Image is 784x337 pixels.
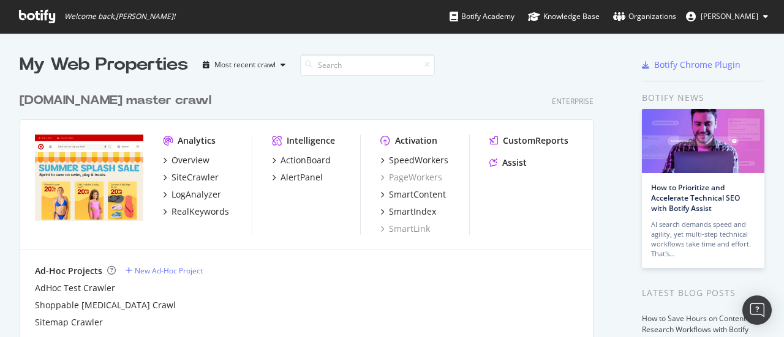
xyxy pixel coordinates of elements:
[163,171,219,183] a: SiteCrawler
[287,135,335,147] div: Intelligence
[300,54,435,76] input: Search
[651,182,740,213] a: How to Prioritize and Accelerate Technical SEO with Botify Assist
[126,265,203,276] a: New Ad-Hoc Project
[380,171,442,183] a: PageWorkers
[272,171,323,183] a: AlertPanel
[163,188,221,201] a: LogAnalyzer
[64,12,175,21] span: Welcome back, [PERSON_NAME] !
[35,282,115,294] a: AdHoc Test Crawler
[380,206,436,218] a: SmartIndex
[135,265,203,276] div: New Ad-Hoc Project
[642,59,741,71] a: Botify Chrome Plugin
[503,135,568,147] div: CustomReports
[389,188,446,201] div: SmartContent
[389,154,448,166] div: SpeedWorkers
[35,135,143,221] img: www.target.com
[701,11,758,21] span: Eric Cason
[613,10,676,23] div: Organizations
[20,53,188,77] div: My Web Properties
[380,188,446,201] a: SmartContent
[163,206,229,218] a: RealKeywords
[450,10,514,23] div: Botify Academy
[676,7,778,26] button: [PERSON_NAME]
[178,135,216,147] div: Analytics
[35,316,103,328] a: Sitemap Crawler
[171,206,229,218] div: RealKeywords
[742,295,772,325] div: Open Intercom Messenger
[489,157,527,169] a: Assist
[171,171,219,183] div: SiteCrawler
[642,91,764,105] div: Botify news
[380,223,430,235] a: SmartLink
[380,154,448,166] a: SpeedWorkers
[651,220,755,259] div: AI search demands speed and agility, yet multi-step technical workflows take time and effort. Tha...
[502,157,527,169] div: Assist
[198,55,290,75] button: Most recent crawl
[35,265,102,277] div: Ad-Hoc Projects
[171,154,209,166] div: Overview
[171,188,221,201] div: LogAnalyzer
[281,171,323,183] div: AlertPanel
[35,299,176,311] a: Shoppable [MEDICAL_DATA] Crawl
[163,154,209,166] a: Overview
[489,135,568,147] a: CustomReports
[20,92,211,109] div: [DOMAIN_NAME] master crawl
[642,109,764,173] img: How to Prioritize and Accelerate Technical SEO with Botify Assist
[272,154,331,166] a: ActionBoard
[552,96,594,106] div: Enterprise
[214,61,276,69] div: Most recent crawl
[654,59,741,71] div: Botify Chrome Plugin
[281,154,331,166] div: ActionBoard
[528,10,600,23] div: Knowledge Base
[642,286,764,300] div: Latest Blog Posts
[20,92,216,109] a: [DOMAIN_NAME] master crawl
[389,206,436,218] div: SmartIndex
[395,135,437,147] div: Activation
